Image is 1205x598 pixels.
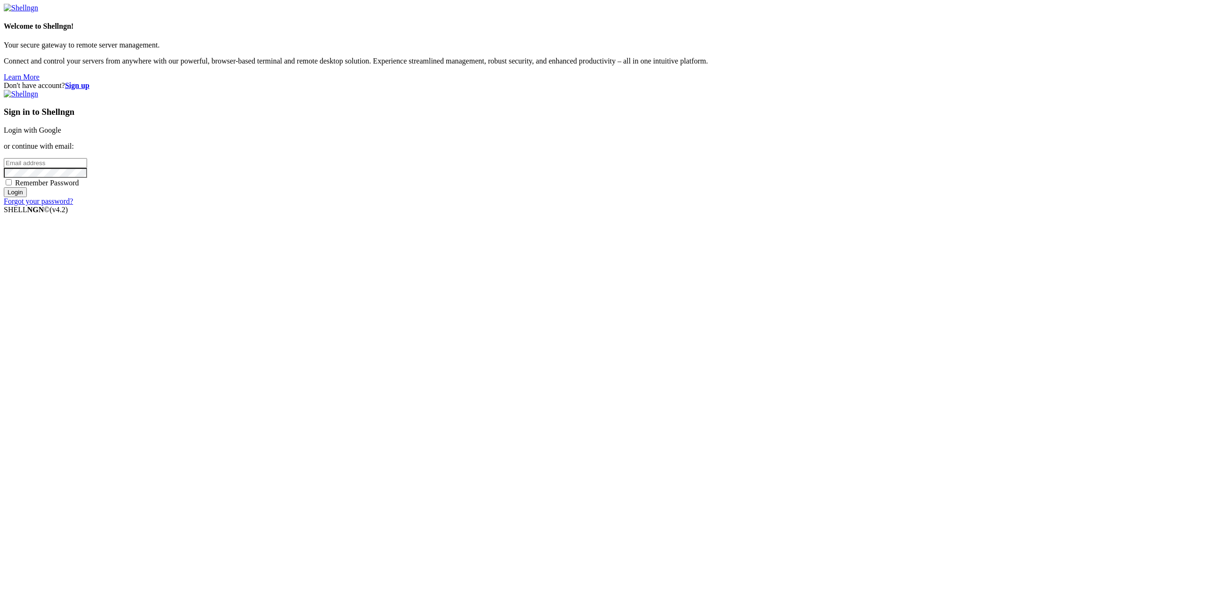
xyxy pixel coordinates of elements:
h4: Welcome to Shellngn! [4,22,1201,31]
img: Shellngn [4,90,38,98]
input: Remember Password [6,179,12,185]
p: Connect and control your servers from anywhere with our powerful, browser-based terminal and remo... [4,57,1201,65]
p: or continue with email: [4,142,1201,151]
a: Forgot your password? [4,197,73,205]
input: Email address [4,158,87,168]
a: Learn More [4,73,40,81]
img: Shellngn [4,4,38,12]
input: Login [4,187,27,197]
a: Sign up [65,81,89,89]
a: Login with Google [4,126,61,134]
span: SHELL © [4,206,68,214]
p: Your secure gateway to remote server management. [4,41,1201,49]
span: 4.2.0 [50,206,68,214]
span: Remember Password [15,179,79,187]
h3: Sign in to Shellngn [4,107,1201,117]
div: Don't have account? [4,81,1201,90]
b: NGN [27,206,44,214]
